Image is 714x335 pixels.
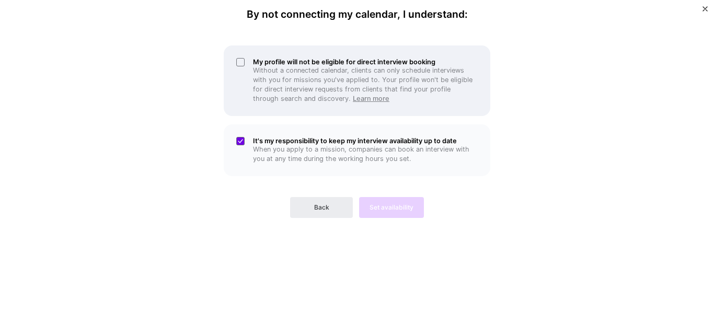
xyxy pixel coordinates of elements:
span: Back [314,203,329,212]
p: When you apply to a mission, companies can book an interview with you at any time during the work... [253,145,478,164]
h5: My profile will not be eligible for direct interview booking [253,58,478,66]
a: Learn more [353,95,389,102]
h4: By not connecting my calendar, I understand: [247,8,468,20]
p: Without a connected calendar, clients can only schedule interviews with you for missions you've a... [253,66,478,103]
button: Close [703,6,708,17]
h5: It's my responsibility to keep my interview availability up to date [253,137,478,145]
button: Back [290,197,353,218]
